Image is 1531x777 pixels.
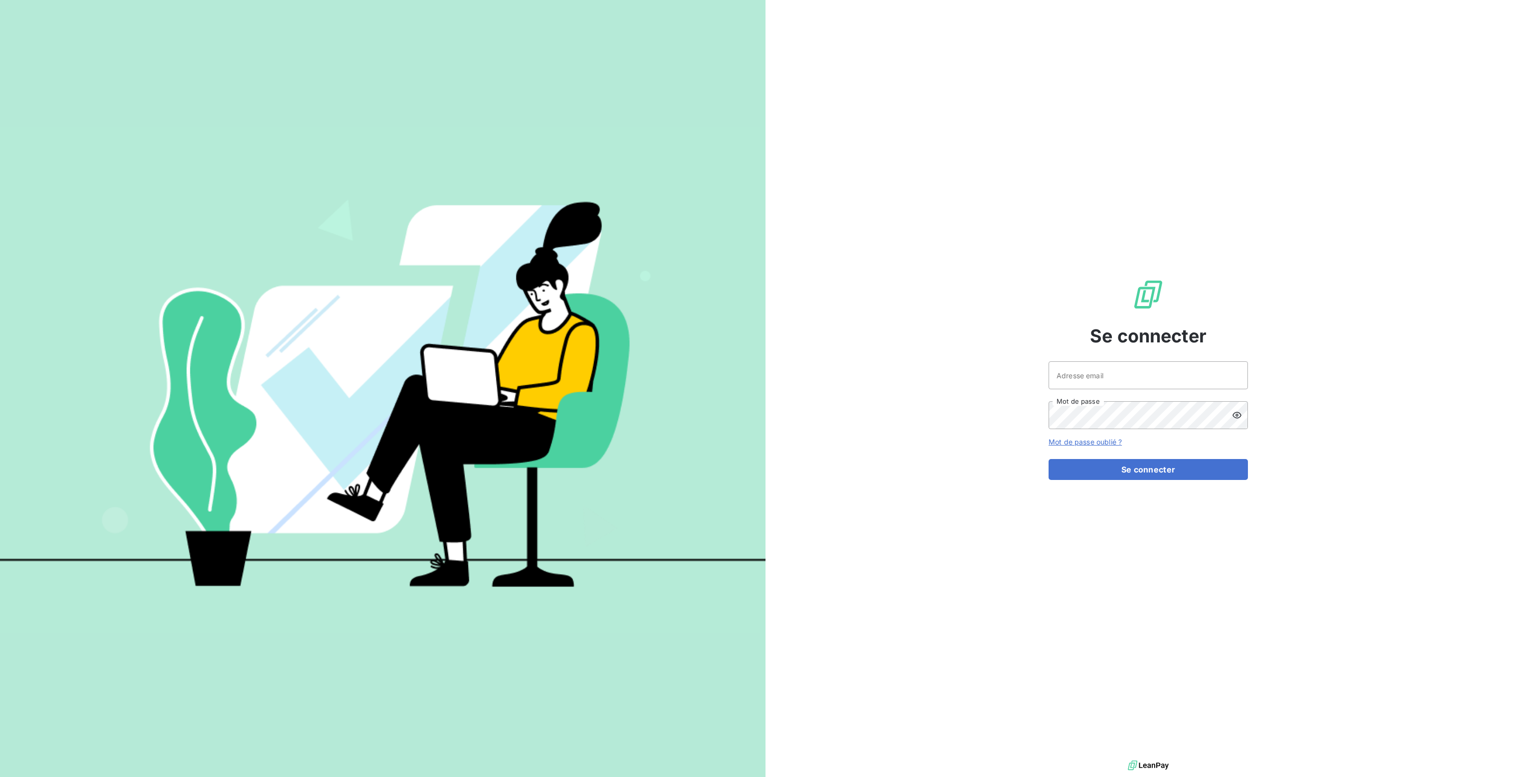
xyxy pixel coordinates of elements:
button: Se connecter [1049,459,1248,480]
input: placeholder [1049,361,1248,389]
img: logo [1128,758,1169,773]
img: Logo LeanPay [1132,279,1164,311]
a: Mot de passe oublié ? [1049,438,1122,446]
span: Se connecter [1090,322,1207,349]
